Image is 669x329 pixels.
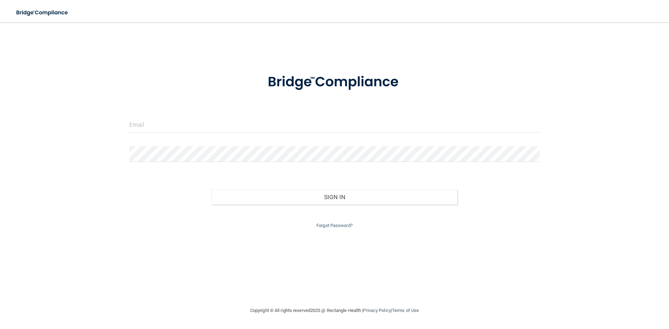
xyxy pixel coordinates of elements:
[363,308,391,313] a: Privacy Policy
[253,64,416,100] img: bridge_compliance_login_screen.278c3ca4.svg
[129,117,540,133] input: Email
[207,299,462,322] div: Copyright © All rights reserved 2025 @ Rectangle Health | |
[10,6,75,20] img: bridge_compliance_login_screen.278c3ca4.svg
[316,223,353,228] a: Forgot Password?
[212,189,458,205] button: Sign In
[392,308,419,313] a: Terms of Use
